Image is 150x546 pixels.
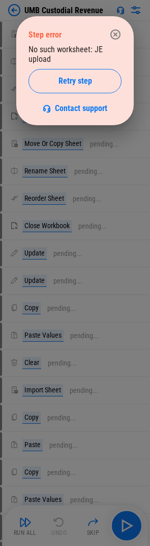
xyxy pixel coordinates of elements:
span: Contact support [55,103,107,113]
div: Step error [28,30,62,40]
img: Support [43,104,51,113]
button: Retry step [28,69,122,93]
span: Retry step [58,77,92,85]
div: No such worksheet: JE upload [28,45,122,113]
